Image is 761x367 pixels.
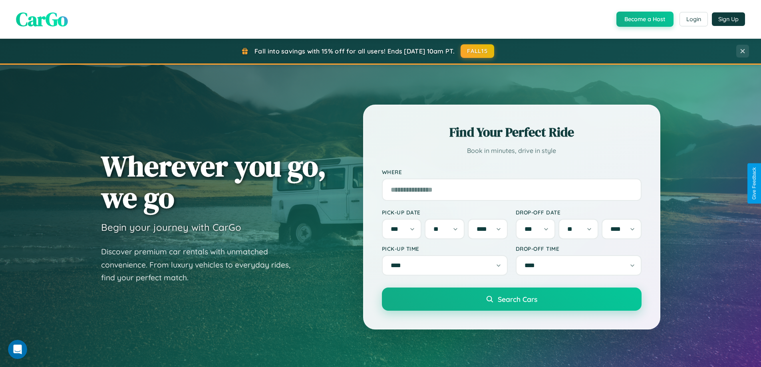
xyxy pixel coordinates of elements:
iframe: Intercom live chat [8,340,27,359]
label: Where [382,169,642,175]
span: CarGo [16,6,68,32]
button: Sign Up [712,12,745,26]
button: Login [680,12,708,26]
label: Drop-off Time [516,245,642,252]
label: Pick-up Date [382,209,508,216]
span: Search Cars [498,295,537,304]
button: Search Cars [382,288,642,311]
label: Drop-off Date [516,209,642,216]
div: Give Feedback [751,167,757,200]
h3: Begin your journey with CarGo [101,221,241,233]
button: Become a Host [616,12,674,27]
button: FALL15 [461,44,494,58]
label: Pick-up Time [382,245,508,252]
h1: Wherever you go, we go [101,150,326,213]
p: Book in minutes, drive in style [382,145,642,157]
h2: Find Your Perfect Ride [382,123,642,141]
span: Fall into savings with 15% off for all users! Ends [DATE] 10am PT. [254,47,455,55]
p: Discover premium car rentals with unmatched convenience. From luxury vehicles to everyday rides, ... [101,245,301,284]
